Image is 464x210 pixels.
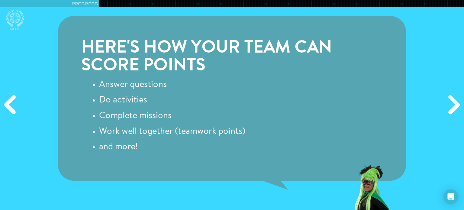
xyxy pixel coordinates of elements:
div: Open Intercom Messenger [443,189,458,204]
li: and more! [99,142,383,153]
a: Menu [6,10,24,32]
li: Work well together (teamwork points) [99,126,383,137]
h3: Here's how your team can score points [81,39,383,75]
li: Answer questions [99,79,383,91]
li: Do activities [99,95,383,106]
span: Menu [10,27,21,32]
li: Complete missions [99,111,383,122]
